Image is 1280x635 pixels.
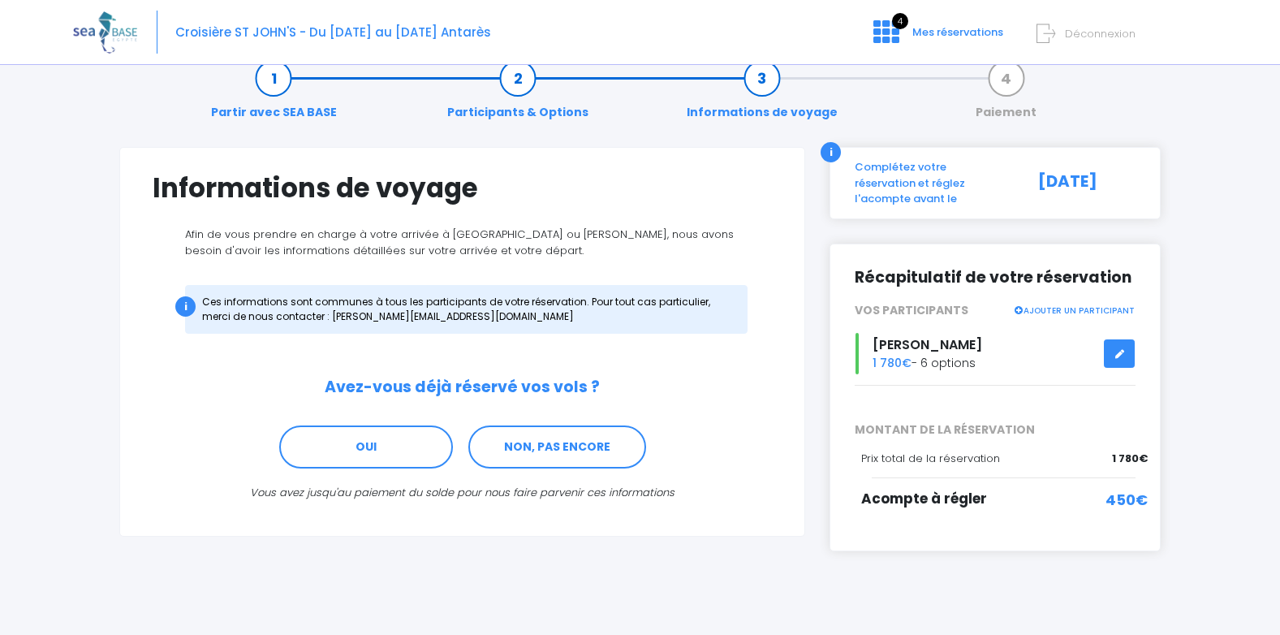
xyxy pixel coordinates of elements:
span: Croisière ST JOHN'S - Du [DATE] au [DATE] Antarès [175,24,491,41]
span: Prix total de la réservation [861,451,1000,466]
a: Paiement [968,70,1045,121]
span: 1 780€ [873,355,912,371]
div: VOS PARTICIPANTS [843,302,1148,319]
span: 4 [892,13,908,29]
span: Déconnexion [1065,26,1136,41]
a: 4 Mes réservations [860,30,1013,45]
span: Acompte à régler [861,489,987,508]
span: [PERSON_NAME] [873,335,982,354]
div: [DATE] [1020,159,1148,207]
a: AJOUTER UN PARTICIPANT [1013,302,1135,317]
i: Vous avez jusqu'au paiement du solde pour nous faire parvenir ces informations [250,485,674,500]
span: 1 780€ [1112,451,1148,467]
a: NON, PAS ENCORE [468,425,646,469]
h2: Avez-vous déjà réservé vos vols ? [153,378,772,397]
span: 450€ [1105,489,1148,511]
div: i [821,142,841,162]
div: - 6 options [843,333,1148,374]
h2: Récapitulatif de votre réservation [855,269,1136,287]
a: Partir avec SEA BASE [203,70,345,121]
h1: Informations de voyage [153,172,772,204]
span: Mes réservations [912,24,1003,40]
span: MONTANT DE LA RÉSERVATION [843,421,1148,438]
p: Afin de vous prendre en charge à votre arrivée à [GEOGRAPHIC_DATA] ou [PERSON_NAME], nous avons b... [153,227,772,258]
a: Informations de voyage [679,70,846,121]
div: Complétez votre réservation et réglez l'acompte avant le [843,159,1020,207]
div: Ces informations sont communes à tous les participants de votre réservation. Pour tout cas partic... [185,285,748,334]
div: i [175,296,196,317]
a: Participants & Options [439,70,597,121]
a: OUI [279,425,453,469]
